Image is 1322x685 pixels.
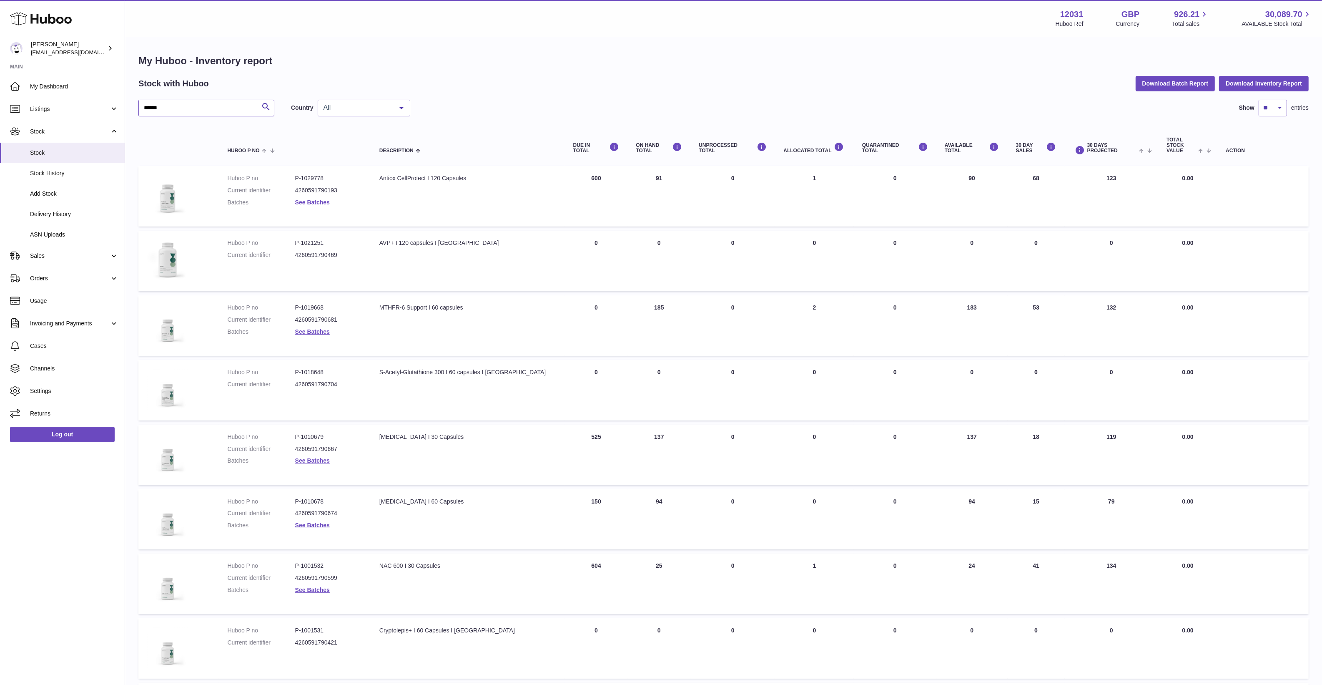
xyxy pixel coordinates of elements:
[1065,554,1159,614] td: 134
[295,509,363,517] dd: 4260591790674
[627,489,690,550] td: 94
[893,627,897,634] span: 0
[1182,498,1194,505] span: 0.00
[227,521,295,529] dt: Batches
[945,142,999,154] div: AVAILABLE Total
[893,433,897,440] span: 0
[1008,295,1065,356] td: 53
[565,360,628,421] td: 0
[147,498,188,539] img: product image
[1008,554,1065,614] td: 41
[30,387,118,395] span: Settings
[147,562,188,604] img: product image
[147,433,188,475] img: product image
[1008,231,1065,291] td: 0
[775,425,853,485] td: 0
[565,489,628,550] td: 150
[936,425,1008,485] td: 137
[30,210,118,218] span: Delivery History
[690,231,775,291] td: 0
[147,304,188,345] img: product image
[893,304,897,311] span: 0
[227,251,295,259] dt: Current identifier
[565,618,628,679] td: 0
[295,498,363,506] dd: P-1010678
[147,174,188,216] img: product image
[31,40,106,56] div: [PERSON_NAME]
[295,199,330,206] a: See Batches
[30,128,110,136] span: Stock
[862,142,928,154] div: QUARANTINED Total
[627,166,690,227] td: 91
[227,316,295,324] dt: Current identifier
[1174,9,1199,20] span: 926.21
[936,295,1008,356] td: 183
[1182,175,1194,181] span: 0.00
[379,498,557,506] div: [MEDICAL_DATA] I 60 Capsules
[1008,166,1065,227] td: 68
[1172,20,1209,28] span: Total sales
[690,425,775,485] td: 0
[775,295,853,356] td: 2
[295,433,363,441] dd: P-1010679
[627,360,690,421] td: 0
[1182,239,1194,246] span: 0.00
[1182,304,1194,311] span: 0.00
[1242,9,1312,28] a: 30,089.70 AVAILABLE Stock Total
[1242,20,1312,28] span: AVAILABLE Stock Total
[30,342,118,350] span: Cases
[690,618,775,679] td: 0
[775,166,853,227] td: 1
[936,231,1008,291] td: 0
[10,42,23,55] img: internalAdmin-12031@internal.huboo.com
[295,627,363,635] dd: P-1001531
[30,190,118,198] span: Add Stock
[1182,369,1194,375] span: 0.00
[627,425,690,485] td: 137
[565,295,628,356] td: 0
[30,252,110,260] span: Sales
[1060,9,1084,20] strong: 12031
[227,368,295,376] dt: Huboo P no
[138,78,209,89] h2: Stock with Huboo
[690,360,775,421] td: 0
[1226,148,1300,154] div: Action
[936,166,1008,227] td: 90
[291,104,314,112] label: Country
[227,509,295,517] dt: Current identifier
[1008,618,1065,679] td: 0
[1121,9,1139,20] strong: GBP
[1016,142,1056,154] div: 30 DAY SALES
[1166,137,1196,154] span: Total stock value
[30,105,110,113] span: Listings
[775,489,853,550] td: 0
[30,149,118,157] span: Stock
[227,586,295,594] dt: Batches
[30,231,118,239] span: ASN Uploads
[227,304,295,312] dt: Huboo P no
[699,142,767,154] div: UNPROCESSED Total
[627,554,690,614] td: 25
[627,295,690,356] td: 185
[295,328,330,335] a: See Batches
[1065,231,1159,291] td: 0
[1172,9,1209,28] a: 926.21 Total sales
[936,618,1008,679] td: 0
[295,368,363,376] dd: P-1018648
[775,231,853,291] td: 0
[227,445,295,453] dt: Current identifier
[1182,433,1194,440] span: 0.00
[379,304,557,312] div: MTHFR-6 Support I 60 capsules
[30,83,118,91] span: My Dashboard
[227,199,295,207] dt: Batches
[379,433,557,441] div: [MEDICAL_DATA] I 30 Capsules
[138,54,1309,68] h1: My Huboo - Inventory report
[775,360,853,421] td: 0
[295,239,363,247] dd: P-1021251
[893,562,897,569] span: 0
[379,368,557,376] div: S-Acetyl-Glutathione 300 I 60 capsules I [GEOGRAPHIC_DATA]
[379,148,414,154] span: Description
[30,169,118,177] span: Stock History
[1008,425,1065,485] td: 18
[227,174,295,182] dt: Huboo P no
